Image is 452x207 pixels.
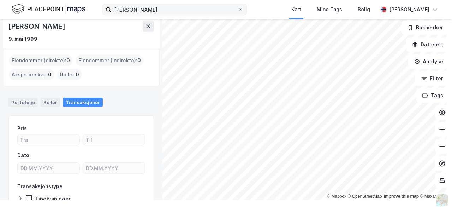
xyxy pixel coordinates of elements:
[406,38,449,52] button: Datasett
[291,5,301,14] div: Kart
[348,194,382,199] a: OpenStreetMap
[402,21,449,35] button: Bokmerker
[8,35,37,43] div: 9. mai 1999
[358,5,370,14] div: Bolig
[137,56,141,65] span: 0
[317,5,342,14] div: Mine Tags
[17,151,29,160] div: Dato
[408,54,449,69] button: Analyse
[76,70,79,79] span: 0
[416,88,449,103] button: Tags
[63,98,103,107] div: Transaksjoner
[389,5,429,14] div: [PERSON_NAME]
[17,124,27,133] div: Pris
[8,98,38,107] div: Portefølje
[48,70,52,79] span: 0
[417,173,452,207] iframe: Chat Widget
[57,69,82,80] div: Roller :
[415,71,449,86] button: Filter
[111,4,238,15] input: Søk på adresse, matrikkel, gårdeiere, leietakere eller personer
[18,163,79,173] input: DD.MM.YYYY
[417,173,452,207] div: Kontrollprogram for chat
[83,134,145,145] input: Til
[18,134,79,145] input: Fra
[9,55,73,66] div: Eiendommer (direkte) :
[66,56,70,65] span: 0
[35,195,71,202] div: Tinglysninger
[76,55,144,66] div: Eiendommer (Indirekte) :
[8,21,66,32] div: [PERSON_NAME]
[9,69,54,80] div: Aksjeeierskap :
[83,163,145,173] input: DD.MM.YYYY
[384,194,419,199] a: Improve this map
[41,98,60,107] div: Roller
[17,182,63,191] div: Transaksjonstype
[327,194,346,199] a: Mapbox
[11,3,85,16] img: logo.f888ab2527a4732fd821a326f86c7f29.svg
